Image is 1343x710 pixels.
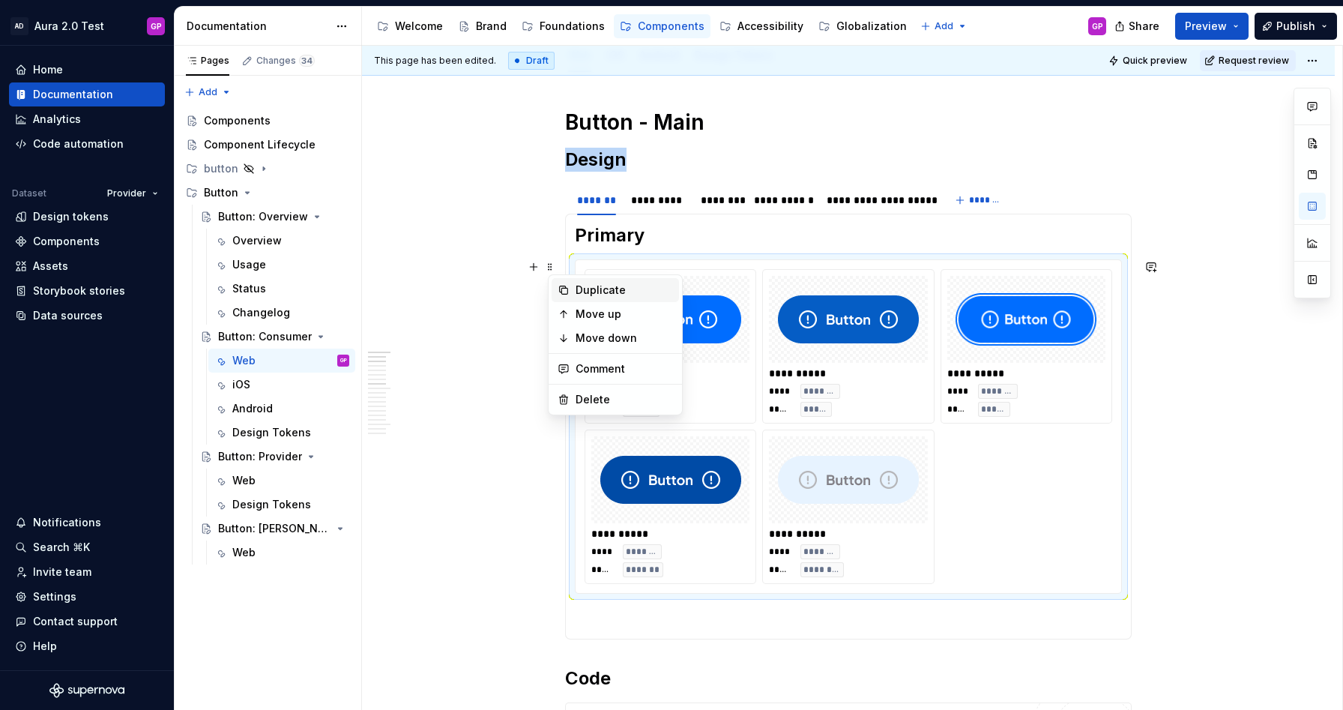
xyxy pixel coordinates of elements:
div: Delete [576,392,673,407]
div: Accessibility [737,19,803,34]
div: Status [232,281,266,296]
a: Storybook stories [9,279,165,303]
div: Brand [476,19,507,34]
div: Components [204,113,271,128]
button: Quick preview [1104,50,1194,71]
a: Assets [9,254,165,278]
span: Share [1129,19,1159,34]
div: Changelog [232,305,290,320]
h2: Primary [575,223,1122,247]
div: Data sources [33,308,103,323]
h1: Button - Main [565,109,1132,136]
a: Changelog [208,301,355,325]
a: Data sources [9,304,165,328]
div: Foundations [540,19,605,34]
div: Duplicate [576,283,673,298]
button: Provider [100,183,165,204]
a: Web [208,469,355,493]
div: Design Tokens [232,497,311,512]
a: Globalization [812,14,913,38]
div: iOS [232,377,250,392]
div: Contact support [33,614,118,629]
div: Overview [232,233,282,248]
a: Documentation [9,82,165,106]
div: Design Tokens [232,425,311,440]
div: AD [10,17,28,35]
span: Provider [107,187,146,199]
button: Request review [1200,50,1296,71]
div: Components [638,19,704,34]
button: Add [180,82,236,103]
div: Page tree [180,109,355,565]
div: Button: [PERSON_NAME] [218,521,331,536]
div: Globalization [836,19,907,34]
h2: Design [565,148,1132,172]
div: Dataset [12,187,46,199]
button: Search ⌘K [9,535,165,559]
a: Status [208,277,355,301]
div: Documentation [33,87,113,102]
span: 34 [299,55,315,67]
div: GP [151,20,162,32]
div: Home [33,62,63,77]
div: Component Lifecycle [204,137,316,152]
div: Analytics [33,112,81,127]
a: Design Tokens [208,493,355,517]
div: Components [33,234,100,249]
span: Preview [1185,19,1227,34]
button: Help [9,634,165,658]
div: Button [204,185,238,200]
a: Button: Consumer [194,325,355,349]
a: Design tokens [9,205,165,229]
svg: Supernova Logo [49,683,124,698]
a: Components [614,14,710,38]
button: ADAura 2.0 TestGP [3,10,171,42]
span: Add [935,20,953,32]
div: Move down [576,331,673,346]
button: Preview [1175,13,1249,40]
div: Notifications [33,515,101,530]
section-item: Primary [575,223,1122,630]
div: Design tokens [33,209,109,224]
div: Android [232,401,273,416]
div: Page tree [371,11,913,41]
div: GP [1092,20,1103,32]
div: Settings [33,589,76,604]
div: Comment [576,361,673,376]
div: button [204,161,238,176]
span: This page has been edited. [374,55,496,67]
a: Settings [9,585,165,609]
div: Assets [33,259,68,274]
div: Button [180,181,355,205]
div: Documentation [187,19,328,34]
span: Add [199,86,217,98]
div: Usage [232,257,266,272]
a: Code automation [9,132,165,156]
h2: Code [565,667,1132,691]
div: Web [232,545,256,560]
div: Button: Overview [218,209,308,224]
a: Brand [452,14,513,38]
div: Move up [576,307,673,322]
div: Code automation [33,136,124,151]
div: Button: Consumer [218,329,312,344]
span: Quick preview [1123,55,1187,67]
a: Button: Overview [194,205,355,229]
div: Draft [508,52,555,70]
a: Component Lifecycle [180,133,355,157]
a: iOS [208,373,355,397]
a: Overview [208,229,355,253]
div: button [180,157,355,181]
div: Invite team [33,565,91,580]
a: Components [180,109,355,133]
button: Share [1107,13,1169,40]
a: Web [208,541,355,565]
div: Help [33,639,57,654]
div: Button: Provider [218,449,302,464]
button: Contact support [9,610,165,634]
button: Publish [1255,13,1337,40]
a: Usage [208,253,355,277]
span: Publish [1276,19,1315,34]
a: Invite team [9,560,165,584]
